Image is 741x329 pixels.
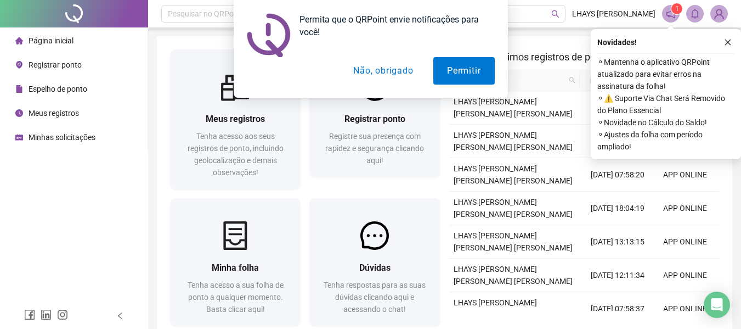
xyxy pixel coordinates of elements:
span: Dúvidas [359,263,391,273]
span: LHAYS [PERSON_NAME] [PERSON_NAME] [PERSON_NAME] [454,265,573,286]
a: DúvidasTenha respostas para as suas dúvidas clicando aqui e acessando o chat! [309,198,440,326]
span: facebook [24,309,35,320]
span: ⚬ Ajustes da folha com período ampliado! [597,129,734,153]
span: LHAYS [PERSON_NAME] [PERSON_NAME] [PERSON_NAME] [454,231,573,252]
span: ⚬ ⚠️ Suporte Via Chat Será Removido do Plano Essencial [597,92,734,116]
span: instagram [57,309,68,320]
td: APP ONLINE [652,259,719,292]
span: schedule [15,133,23,141]
td: [DATE] 07:58:20 [584,158,652,192]
span: Tenha respostas para as suas dúvidas clicando aqui e acessando o chat! [324,281,426,314]
span: ⚬ Novidade no Cálculo do Saldo! [597,116,734,129]
span: LHAYS [PERSON_NAME] [PERSON_NAME] [PERSON_NAME] [454,198,573,219]
span: Registrar ponto [344,114,405,124]
a: Meus registrosTenha acesso aos seus registros de ponto, incluindo geolocalização e demais observa... [170,49,301,189]
span: Meus registros [206,114,265,124]
td: APP ONLINE [652,292,719,326]
td: [DATE] 07:58:37 [584,292,652,326]
span: left [116,312,124,320]
span: Minha folha [212,263,259,273]
a: Registrar pontoRegistre sua presença com rapidez e segurança clicando aqui! [309,49,440,177]
span: LHAYS [PERSON_NAME] [PERSON_NAME] [PERSON_NAME] [454,298,573,319]
td: APP ONLINE [652,192,719,225]
td: [DATE] 18:04:19 [584,192,652,225]
span: Tenha acesso aos seus registros de ponto, incluindo geolocalização e demais observações! [188,132,284,177]
span: clock-circle [15,109,23,117]
a: Minha folhaTenha acesso a sua folha de ponto a qualquer momento. Basta clicar aqui! [170,198,301,326]
span: Meus registros [29,109,79,118]
span: linkedin [41,309,52,320]
td: [DATE] 12:11:34 [584,259,652,292]
td: APP ONLINE [652,158,719,192]
button: Permitir [433,57,494,85]
button: Não, obrigado [340,57,427,85]
span: LHAYS [PERSON_NAME] [PERSON_NAME] [PERSON_NAME] [454,164,573,185]
span: Tenha acesso a sua folha de ponto a qualquer momento. Basta clicar aqui! [188,281,284,314]
td: [DATE] 12:00:59 [584,125,652,158]
td: [DATE] 13:13:15 [584,225,652,259]
span: Registre sua presença com rapidez e segurança clicando aqui! [325,132,424,165]
img: notification icon [247,13,291,57]
div: Permita que o QRPoint envie notificações para você! [291,13,495,38]
td: [DATE] 13:01:04 [584,91,652,125]
span: Minhas solicitações [29,133,95,142]
span: LHAYS [PERSON_NAME] [PERSON_NAME] [PERSON_NAME] [454,131,573,152]
div: Open Intercom Messenger [704,292,730,318]
td: APP ONLINE [652,225,719,259]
